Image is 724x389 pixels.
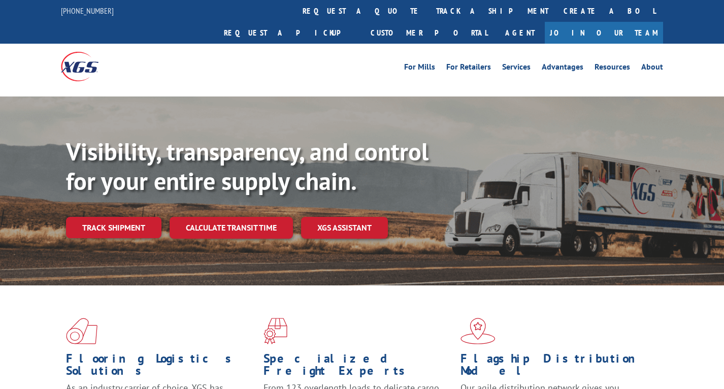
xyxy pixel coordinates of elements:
[460,318,496,344] img: xgs-icon-flagship-distribution-model-red
[404,63,435,74] a: For Mills
[495,22,545,44] a: Agent
[641,63,663,74] a: About
[301,217,388,239] a: XGS ASSISTANT
[66,352,256,382] h1: Flooring Logistics Solutions
[61,6,114,16] a: [PHONE_NUMBER]
[66,217,161,238] a: Track shipment
[216,22,363,44] a: Request a pickup
[170,217,293,239] a: Calculate transit time
[66,318,97,344] img: xgs-icon-total-supply-chain-intelligence-red
[264,318,287,344] img: xgs-icon-focused-on-flooring-red
[460,352,650,382] h1: Flagship Distribution Model
[363,22,495,44] a: Customer Portal
[446,63,491,74] a: For Retailers
[264,352,453,382] h1: Specialized Freight Experts
[66,136,429,197] b: Visibility, transparency, and control for your entire supply chain.
[595,63,630,74] a: Resources
[542,63,583,74] a: Advantages
[502,63,531,74] a: Services
[545,22,663,44] a: Join Our Team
